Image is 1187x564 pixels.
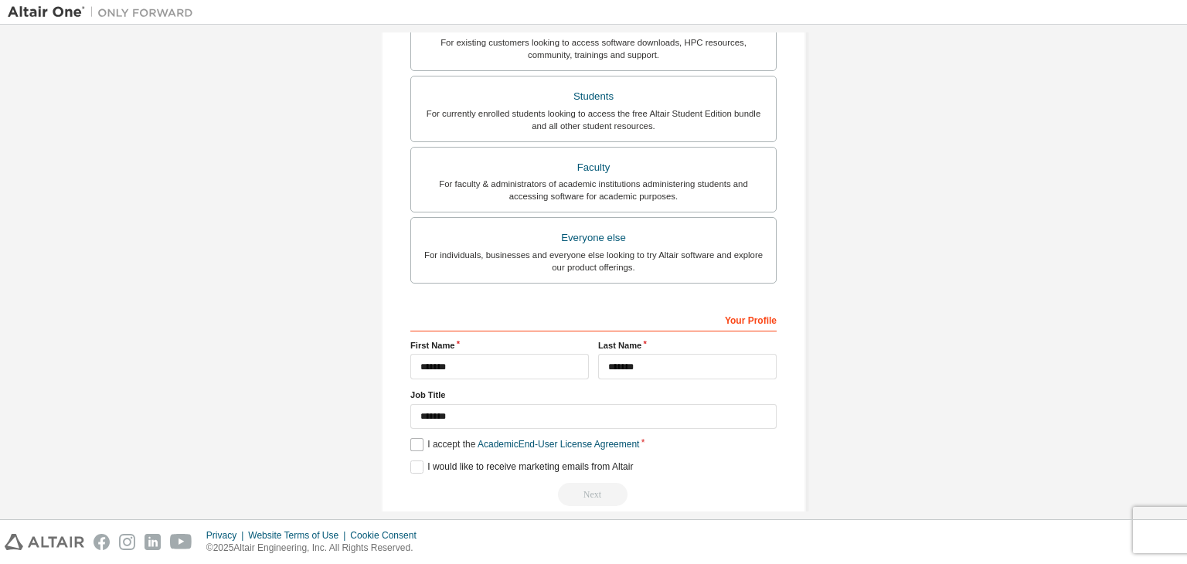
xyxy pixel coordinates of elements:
[8,5,201,20] img: Altair One
[598,339,777,352] label: Last Name
[145,534,161,550] img: linkedin.svg
[119,534,135,550] img: instagram.svg
[410,483,777,506] div: Read and acccept EULA to continue
[5,534,84,550] img: altair_logo.svg
[420,107,767,132] div: For currently enrolled students looking to access the free Altair Student Edition bundle and all ...
[410,389,777,401] label: Job Title
[410,307,777,331] div: Your Profile
[248,529,350,542] div: Website Terms of Use
[206,529,248,542] div: Privacy
[170,534,192,550] img: youtube.svg
[420,86,767,107] div: Students
[410,339,589,352] label: First Name
[420,157,767,178] div: Faculty
[478,439,639,450] a: Academic End-User License Agreement
[350,529,425,542] div: Cookie Consent
[206,542,426,555] p: © 2025 Altair Engineering, Inc. All Rights Reserved.
[410,460,633,474] label: I would like to receive marketing emails from Altair
[410,438,639,451] label: I accept the
[420,249,767,274] div: For individuals, businesses and everyone else looking to try Altair software and explore our prod...
[420,227,767,249] div: Everyone else
[420,178,767,202] div: For faculty & administrators of academic institutions administering students and accessing softwa...
[94,534,110,550] img: facebook.svg
[420,36,767,61] div: For existing customers looking to access software downloads, HPC resources, community, trainings ...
